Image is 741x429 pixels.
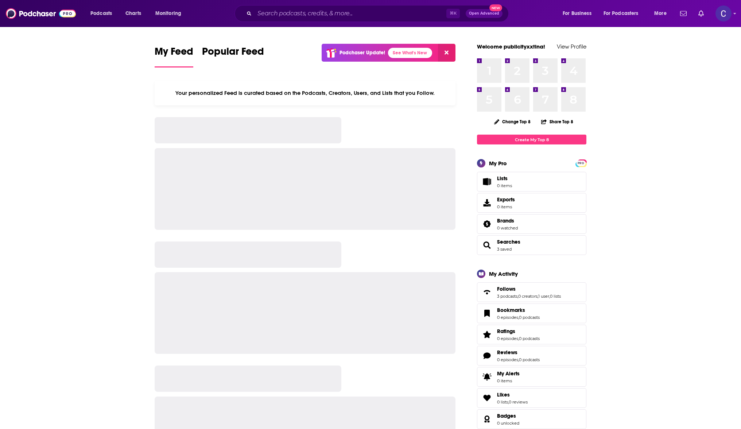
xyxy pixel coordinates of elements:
[466,9,503,18] button: Open AdvancedNew
[518,315,519,320] span: ,
[519,357,540,362] a: 0 podcasts
[202,45,264,62] span: Popular Feed
[497,217,518,224] a: Brands
[477,43,545,50] a: Welcome publicityxxtina!
[489,270,518,277] div: My Activity
[477,304,586,323] span: Bookmarks
[509,399,528,405] a: 0 reviews
[489,4,503,11] span: New
[715,5,732,22] button: Show profile menu
[497,328,515,335] span: Ratings
[549,294,550,299] span: ,
[518,357,519,362] span: ,
[125,8,141,19] span: Charts
[480,329,494,340] a: Ratings
[519,336,540,341] a: 0 podcasts
[480,240,494,250] a: Searches
[90,8,112,19] span: Podcasts
[480,393,494,403] a: Likes
[477,346,586,366] span: Reviews
[155,45,193,62] span: My Feed
[477,172,586,192] a: Lists
[577,160,585,166] a: PRO
[477,135,586,144] a: Create My Top 8
[497,328,540,335] a: Ratings
[497,239,520,245] a: Searches
[497,378,520,383] span: 0 items
[538,294,549,299] a: 1 user
[497,286,516,292] span: Follows
[477,388,586,408] span: Likes
[255,8,446,19] input: Search podcasts, credits, & more...
[497,247,512,252] a: 3 saved
[497,421,519,426] a: 0 unlocked
[654,8,667,19] span: More
[480,372,494,382] span: My Alerts
[469,12,499,15] span: Open Advanced
[557,43,586,50] a: View Profile
[497,413,516,419] span: Badges
[155,45,193,67] a: My Feed
[497,370,520,377] span: My Alerts
[155,81,455,105] div: Your personalized Feed is curated based on the Podcasts, Creators, Users, and Lists that you Follow.
[715,5,732,22] span: Logged in as publicityxxtina
[497,349,540,356] a: Reviews
[155,8,181,19] span: Monitoring
[477,282,586,302] span: Follows
[480,414,494,424] a: Badges
[477,409,586,429] span: Badges
[480,287,494,297] a: Follows
[558,8,601,19] button: open menu
[649,8,676,19] button: open menu
[497,217,514,224] span: Brands
[477,235,586,255] span: Searches
[518,294,538,299] a: 0 creators
[121,8,146,19] a: Charts
[541,115,574,129] button: Share Top 8
[150,8,191,19] button: open menu
[563,8,591,19] span: For Business
[497,399,508,405] a: 0 lists
[480,308,494,318] a: Bookmarks
[519,315,540,320] a: 0 podcasts
[480,198,494,208] span: Exports
[477,193,586,213] a: Exports
[518,336,519,341] span: ,
[489,160,507,167] div: My Pro
[517,294,518,299] span: ,
[340,50,385,56] p: Podchaser Update!
[388,48,432,58] a: See What's New
[497,225,518,231] a: 0 watched
[497,391,510,398] span: Likes
[477,214,586,234] span: Brands
[604,8,639,19] span: For Podcasters
[497,286,561,292] a: Follows
[477,325,586,344] span: Ratings
[677,7,690,20] a: Show notifications dropdown
[446,9,460,18] span: ⌘ K
[497,307,525,313] span: Bookmarks
[497,196,515,203] span: Exports
[497,315,518,320] a: 0 episodes
[497,204,515,209] span: 0 items
[480,351,494,361] a: Reviews
[497,175,512,182] span: Lists
[497,349,517,356] span: Reviews
[241,5,516,22] div: Search podcasts, credits, & more...
[480,177,494,187] span: Lists
[497,391,528,398] a: Likes
[497,413,519,419] a: Badges
[695,7,707,20] a: Show notifications dropdown
[85,8,121,19] button: open menu
[497,183,512,188] span: 0 items
[497,357,518,362] a: 0 episodes
[599,8,649,19] button: open menu
[6,7,76,20] img: Podchaser - Follow, Share and Rate Podcasts
[480,219,494,229] a: Brands
[497,294,517,299] a: 3 podcasts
